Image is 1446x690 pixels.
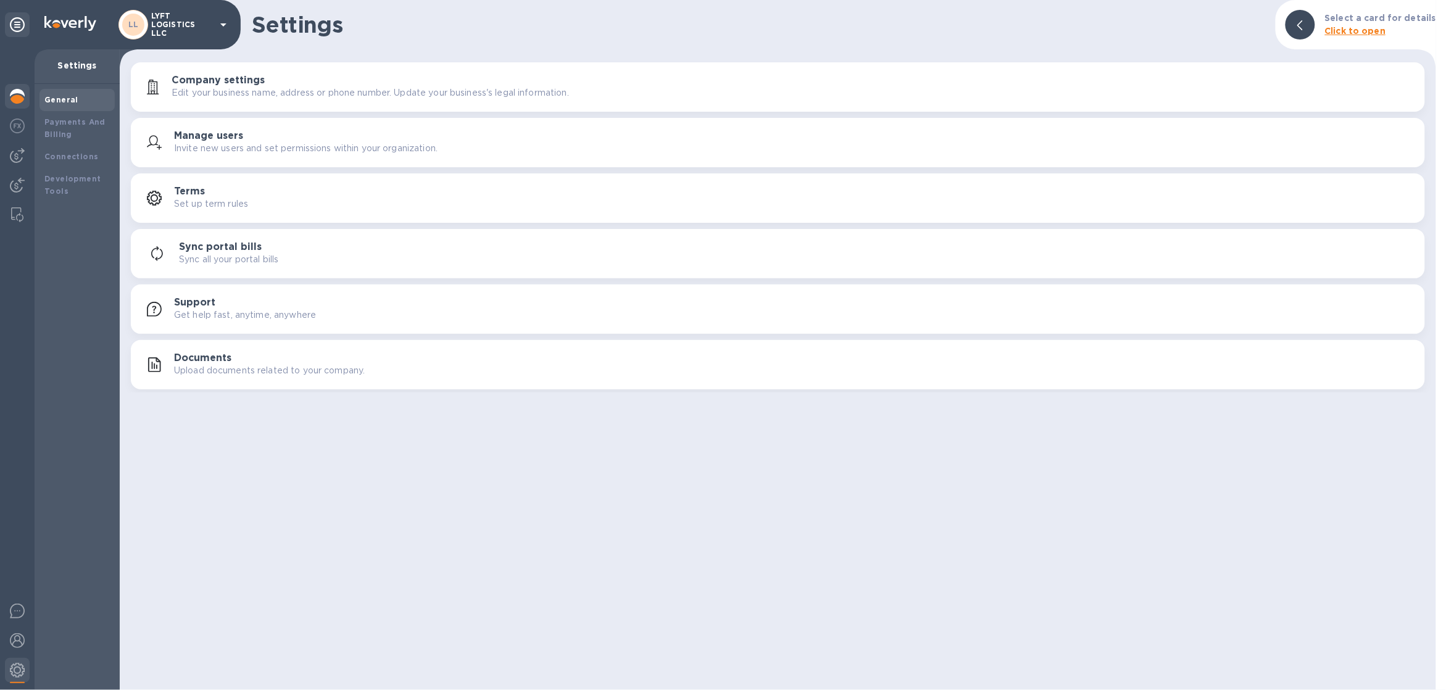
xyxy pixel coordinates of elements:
p: Upload documents related to your company. [174,364,365,377]
b: Select a card for details [1325,13,1436,23]
button: Company settingsEdit your business name, address or phone number. Update your business's legal in... [131,62,1425,112]
h3: Manage users [174,130,243,142]
p: Get help fast, anytime, anywhere [174,309,316,322]
b: Connections [44,152,98,161]
h3: Company settings [172,75,265,86]
p: Settings [44,59,110,72]
div: Unpin categories [5,12,30,37]
h3: Sync portal bills [179,241,262,253]
p: Invite new users and set permissions within your organization. [174,142,438,155]
button: SupportGet help fast, anytime, anywhere [131,285,1425,334]
h3: Support [174,297,215,309]
h3: Documents [174,352,231,364]
p: Edit your business name, address or phone number. Update your business's legal information. [172,86,569,99]
p: Sync all your portal bills [179,253,278,266]
button: Sync portal billsSync all your portal bills [131,229,1425,278]
button: DocumentsUpload documents related to your company. [131,340,1425,389]
b: Development Tools [44,174,101,196]
b: General [44,95,78,104]
b: Click to open [1325,26,1386,36]
h3: Terms [174,186,205,197]
button: TermsSet up term rules [131,173,1425,223]
button: Manage usersInvite new users and set permissions within your organization. [131,118,1425,167]
b: LL [128,20,139,29]
h1: Settings [252,12,1266,38]
p: Set up term rules [174,197,248,210]
p: LYFT LOGISTICS LLC [151,12,213,38]
img: Foreign exchange [10,118,25,133]
b: Payments And Billing [44,117,106,139]
img: Logo [44,16,96,31]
